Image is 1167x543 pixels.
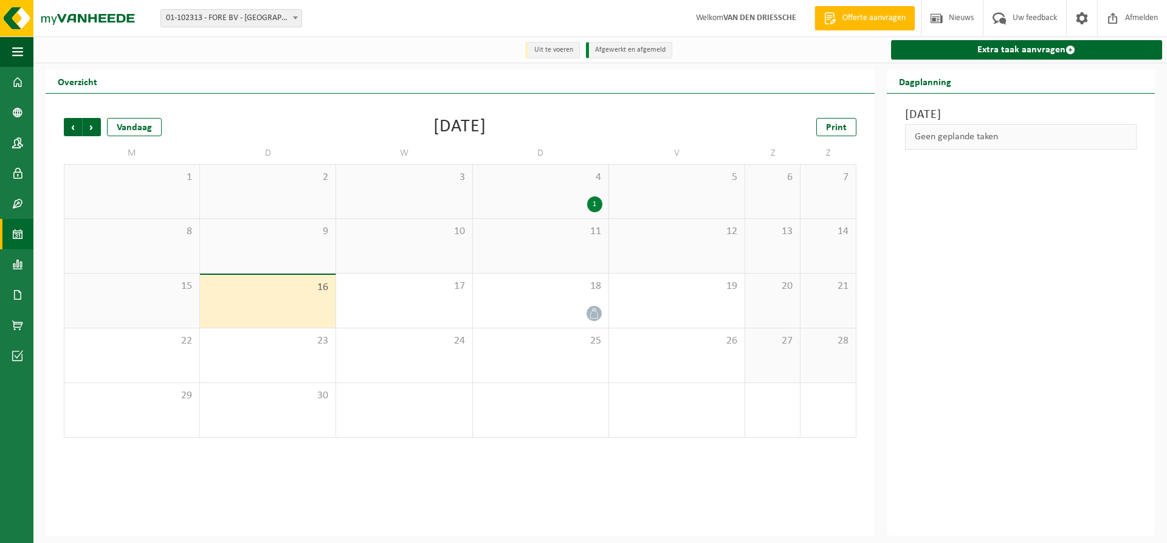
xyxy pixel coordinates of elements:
span: 21 [807,280,849,293]
span: 3 [342,171,466,184]
span: 01-102313 - FORE BV - MALDEGEM [161,10,301,27]
span: 11 [479,225,602,238]
span: 24 [342,334,466,348]
td: D [473,142,609,164]
span: 8 [71,225,193,238]
td: V [609,142,745,164]
span: 23 [206,334,329,348]
span: 9 [206,225,329,238]
h3: [DATE] [905,106,1137,124]
h2: Overzicht [46,69,109,93]
span: 5 [615,171,738,184]
div: 1 [587,196,602,212]
span: 18 [479,280,602,293]
h2: Dagplanning [887,69,963,93]
span: 4 [479,171,602,184]
span: 20 [751,280,794,293]
td: D [200,142,336,164]
span: Vorige [64,118,82,136]
span: 14 [807,225,849,238]
span: Volgende [83,118,101,136]
div: Geen geplande taken [905,124,1137,150]
td: Z [745,142,800,164]
span: Print [826,123,847,133]
span: 6 [751,171,794,184]
span: 26 [615,334,738,348]
span: 01-102313 - FORE BV - MALDEGEM [160,9,302,27]
span: 10 [342,225,466,238]
span: Offerte aanvragen [839,12,909,24]
div: [DATE] [433,118,486,136]
div: Vandaag [107,118,162,136]
span: 7 [807,171,849,184]
span: 19 [615,280,738,293]
a: Extra taak aanvragen [891,40,1162,60]
span: 30 [206,389,329,403]
a: Print [816,118,856,136]
span: 27 [751,334,794,348]
td: Z [800,142,856,164]
iframe: chat widget [6,516,203,543]
span: 15 [71,280,193,293]
span: 28 [807,334,849,348]
span: 29 [71,389,193,403]
span: 2 [206,171,329,184]
span: 13 [751,225,794,238]
span: 22 [71,334,193,348]
li: Uit te voeren [525,42,580,58]
strong: VAN DEN DRIESSCHE [723,13,796,22]
span: 16 [206,281,329,294]
span: 17 [342,280,466,293]
td: W [336,142,472,164]
span: 1 [71,171,193,184]
span: 25 [479,334,602,348]
li: Afgewerkt en afgemeld [586,42,672,58]
td: M [64,142,200,164]
a: Offerte aanvragen [814,6,915,30]
span: 12 [615,225,738,238]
